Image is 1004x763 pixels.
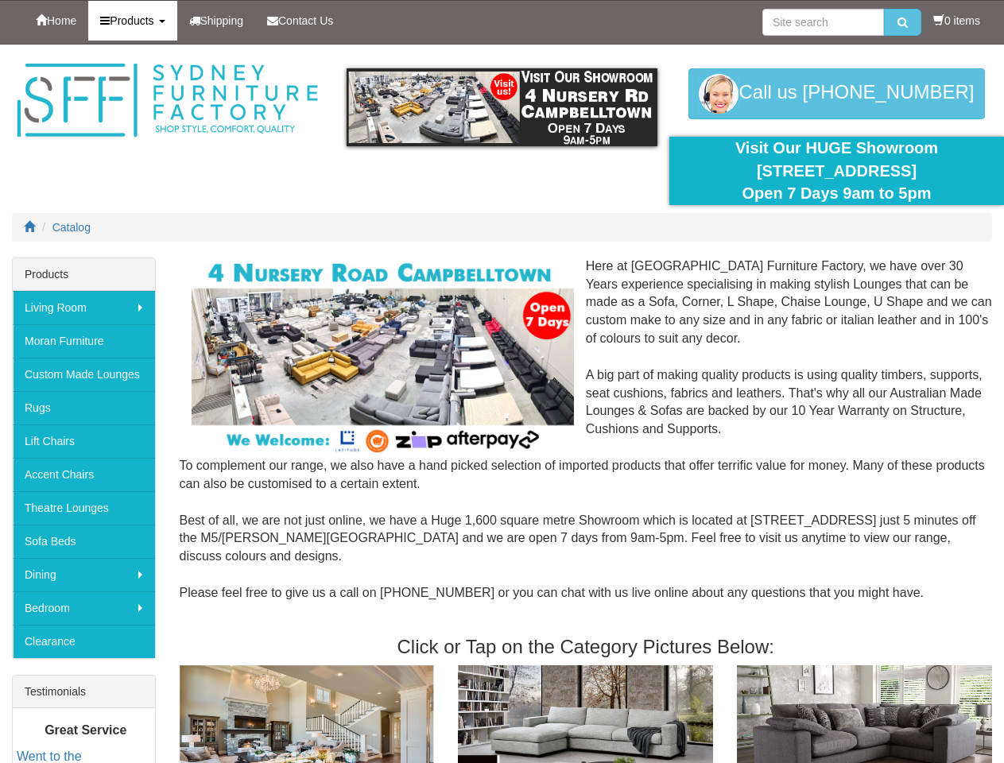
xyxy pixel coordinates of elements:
a: Theatre Lounges [13,491,155,525]
a: Home [24,1,88,41]
a: Accent Chairs [13,458,155,491]
a: Moran Furniture [13,324,155,358]
a: Living Room [13,291,155,324]
img: showroom.gif [347,68,657,146]
a: Rugs [13,391,155,424]
a: Clearance [13,625,155,658]
span: Shipping [200,14,244,27]
div: Products [13,258,155,291]
img: Corner Modular Lounges [192,258,574,456]
div: Visit Our HUGE Showroom [STREET_ADDRESS] Open 7 Days 9am to 5pm [681,137,992,205]
a: Custom Made Lounges [13,358,155,391]
a: Catalog [52,221,91,234]
h3: Click or Tap on the Category Pictures Below: [180,637,993,657]
a: Shipping [177,1,256,41]
span: Home [47,14,76,27]
a: Dining [13,558,155,591]
span: Contact Us [278,14,333,27]
a: Products [88,1,176,41]
b: Great Service [45,722,126,736]
a: Sofa Beds [13,525,155,558]
a: Contact Us [255,1,345,41]
input: Site search [762,9,884,36]
a: Lift Chairs [13,424,155,458]
a: Bedroom [13,591,155,625]
li: 0 items [933,13,980,29]
div: Here at [GEOGRAPHIC_DATA] Furniture Factory, we have over 30 Years experience specialising in mak... [180,258,993,621]
img: Sydney Furniture Factory [12,60,323,141]
div: Testimonials [13,676,155,708]
span: Products [110,14,153,27]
